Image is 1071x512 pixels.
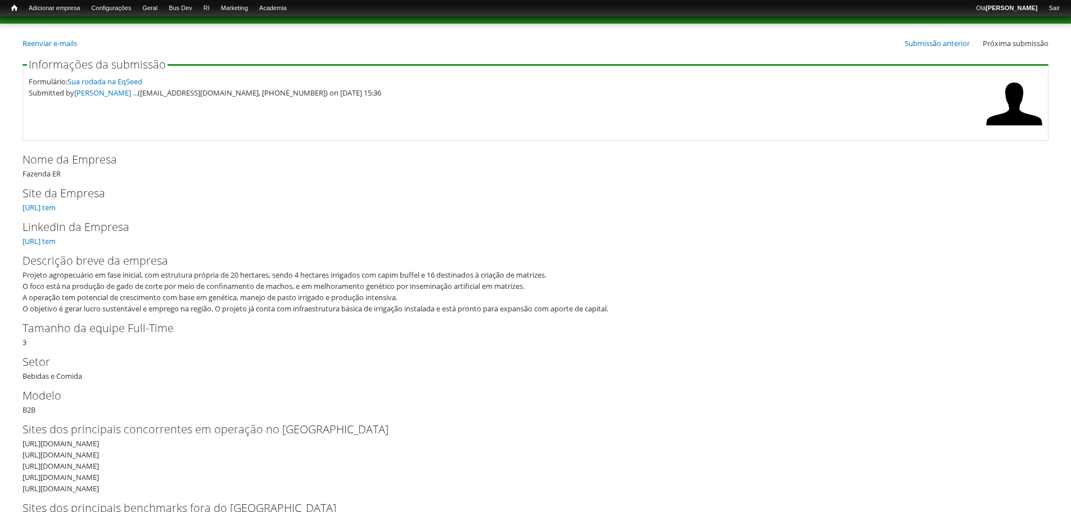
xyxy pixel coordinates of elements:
a: Marketing [215,3,254,14]
a: Adicionar empresa [23,3,86,14]
div: B2B [22,387,1049,415]
a: Reenviar e-mails [22,38,77,48]
label: Descrição breve da empresa [22,252,1030,269]
div: 3 [22,320,1049,348]
a: [PERSON_NAME] ... [74,88,138,98]
a: [URL] tem [22,202,56,212]
div: Submitted by ([EMAIL_ADDRESS][DOMAIN_NAME], [PHONE_NUMBER]) on [DATE] 15:36 [29,87,980,98]
a: Academia [254,3,292,14]
a: Ver perfil do usuário. [986,124,1042,134]
a: [URL] tem [22,236,56,246]
div: [URL][DOMAIN_NAME] [URL][DOMAIN_NAME] [URL][DOMAIN_NAME] [URL][DOMAIN_NAME] [URL][DOMAIN_NAME] [22,438,1041,494]
a: Bus Dev [163,3,198,14]
a: Sua rodada na EqSeed [67,76,142,87]
a: Olá[PERSON_NAME] [970,3,1043,14]
div: Fazenda ER [22,151,1049,179]
div: Formulário: [29,76,980,87]
label: Site da Empresa [22,185,1030,202]
label: Sites dos principais concorrentes em operação no [GEOGRAPHIC_DATA] [22,421,1030,438]
a: Configurações [86,3,137,14]
span: Início [11,4,17,12]
div: Projeto agropecuário em fase inicial, com estrutura própria de 20 hectares, sendo 4 hectares irri... [22,269,1041,314]
label: Setor [22,354,1030,370]
label: Modelo [22,387,1030,404]
img: Foto de Elaine Ribeiro dos Santos [986,76,1042,132]
legend: Informações da submissão [27,59,168,70]
a: RI [198,3,215,14]
label: Nome da Empresa [22,151,1030,168]
a: Geral [137,3,163,14]
label: LinkedIn da Empresa [22,219,1030,235]
a: Início [6,3,23,13]
a: Submissão anterior [905,38,970,48]
div: Bebidas e Comida [22,354,1049,382]
span: Próxima submissão [983,38,1049,48]
label: Tamanho da equipe Full-Time [22,320,1030,337]
a: Sair [1043,3,1065,14]
strong: [PERSON_NAME] [986,4,1037,11]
